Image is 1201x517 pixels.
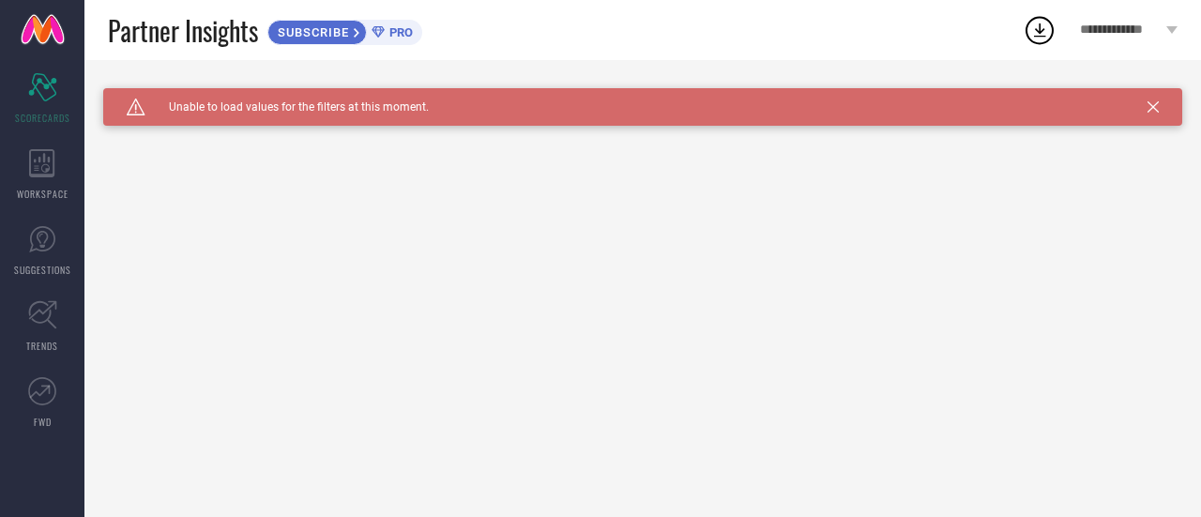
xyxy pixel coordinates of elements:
span: PRO [385,25,413,39]
span: SCORECARDS [15,111,70,125]
span: FWD [34,415,52,429]
span: TRENDS [26,339,58,353]
div: Unable to load filters at this moment. Please try later. [103,88,1182,103]
span: SUBSCRIBE [268,25,354,39]
span: Partner Insights [108,11,258,50]
span: Unable to load values for the filters at this moment. [145,100,429,114]
div: Open download list [1023,13,1057,47]
span: SUGGESTIONS [14,263,71,277]
a: SUBSCRIBEPRO [267,15,422,45]
span: WORKSPACE [17,187,68,201]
